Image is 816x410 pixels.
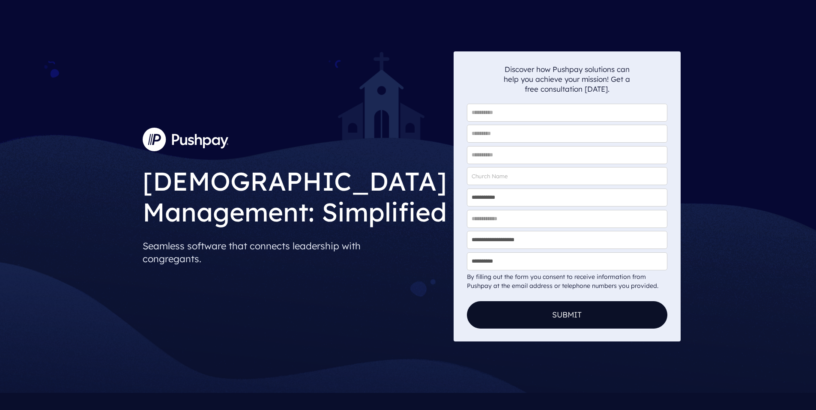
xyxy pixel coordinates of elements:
p: Seamless software that connects leadership with congregants. [143,236,447,269]
p: Discover how Pushpay solutions can help you achieve your mission! Get a free consultation [DATE]. [504,64,631,94]
input: Church Name [467,167,667,185]
h1: [DEMOGRAPHIC_DATA] Management: Simplified [143,159,447,230]
div: By filling out the form you consent to receive information from Pushpay at the email address or t... [467,272,667,290]
button: Submit [467,301,667,329]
